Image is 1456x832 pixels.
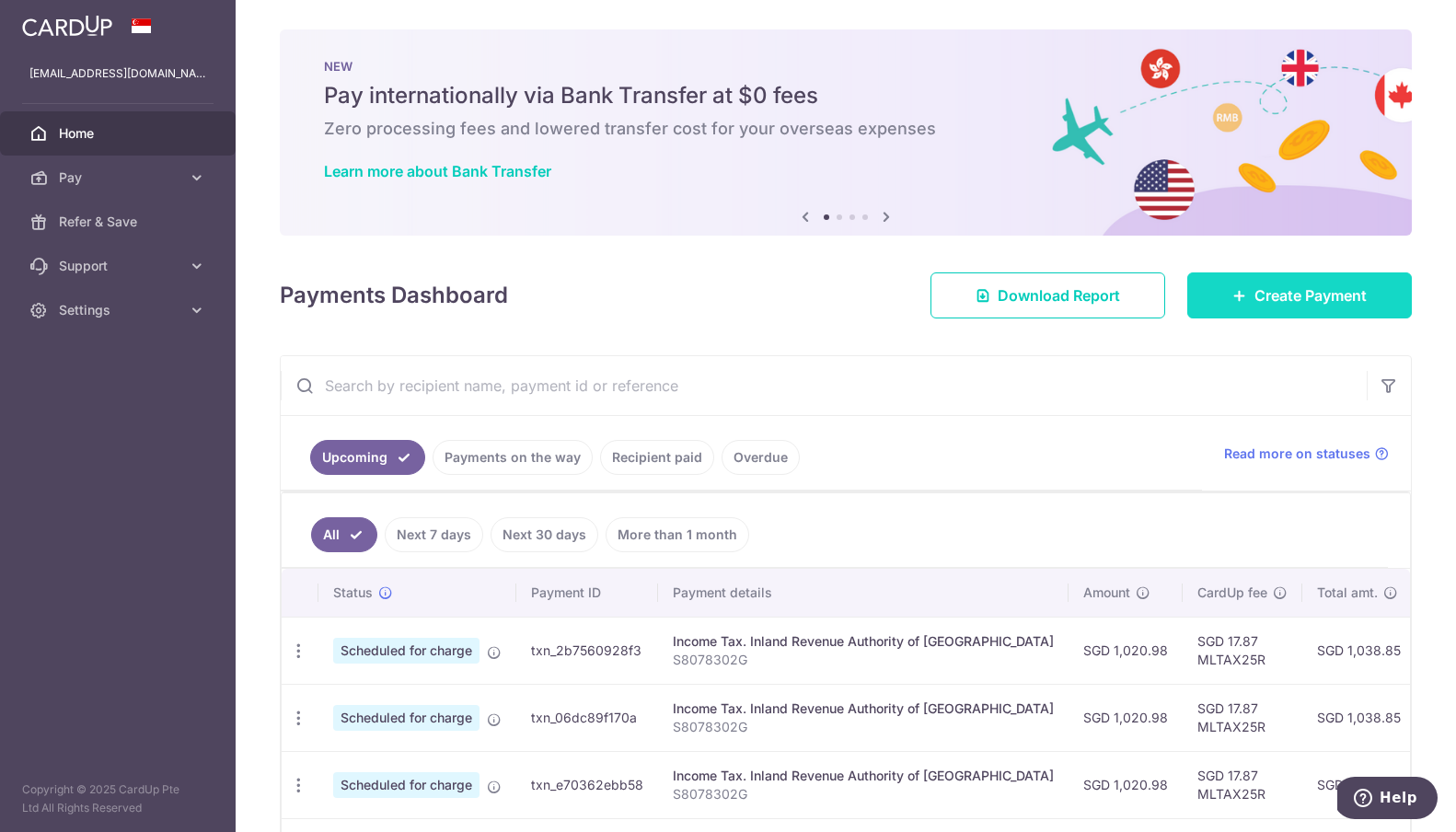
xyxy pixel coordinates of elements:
a: Read more on statuses [1224,445,1389,463]
a: Create Payment [1187,272,1412,318]
span: Pay [59,168,180,187]
td: SGD 17.87 MLTAX25R [1183,751,1302,818]
td: txn_06dc89f170a [516,684,658,751]
td: txn_e70362ebb58 [516,751,658,818]
a: Recipient paid [600,440,714,475]
span: Home [59,124,180,143]
td: SGD 1,020.98 [1069,617,1183,684]
th: Payment ID [516,569,658,617]
h4: Payments Dashboard [280,279,508,312]
span: CardUp fee [1197,584,1267,602]
h5: Pay internationally via Bank Transfer at $0 fees [324,81,1368,110]
td: SGD 17.87 MLTAX25R [1183,617,1302,684]
p: S8078302G [673,785,1054,803]
th: Payment details [658,569,1069,617]
span: Amount [1083,584,1130,602]
span: Download Report [998,284,1120,306]
span: Scheduled for charge [333,772,480,798]
span: Scheduled for charge [333,638,480,664]
a: Payments on the way [433,440,593,475]
span: Support [59,257,180,275]
span: Create Payment [1254,284,1367,306]
span: Read more on statuses [1224,445,1370,463]
span: Settings [59,301,180,319]
td: SGD 17.87 MLTAX25R [1183,684,1302,751]
p: S8078302G [673,651,1054,669]
a: More than 1 month [606,517,749,552]
div: Income Tax. Inland Revenue Authority of [GEOGRAPHIC_DATA] [673,699,1054,718]
td: SGD 1,020.98 [1069,684,1183,751]
td: SGD 1,038.85 [1302,751,1416,818]
span: Scheduled for charge [333,705,480,731]
td: SGD 1,038.85 [1302,617,1416,684]
a: Overdue [722,440,800,475]
a: Download Report [930,272,1165,318]
td: SGD 1,038.85 [1302,684,1416,751]
p: NEW [324,59,1368,74]
span: Total amt. [1317,584,1378,602]
a: All [311,517,377,552]
td: txn_2b7560928f3 [516,617,658,684]
span: Refer & Save [59,213,180,231]
input: Search by recipient name, payment id or reference [281,356,1367,415]
span: Status [333,584,373,602]
td: SGD 1,020.98 [1069,751,1183,818]
a: Upcoming [310,440,425,475]
img: CardUp [22,15,112,37]
a: Learn more about Bank Transfer [324,162,551,180]
img: Bank transfer banner [280,29,1412,236]
a: Next 7 days [385,517,483,552]
iframe: Opens a widget where you can find more information [1337,777,1438,823]
p: [EMAIL_ADDRESS][DOMAIN_NAME] [29,64,206,83]
div: Income Tax. Inland Revenue Authority of [GEOGRAPHIC_DATA] [673,632,1054,651]
a: Next 30 days [491,517,598,552]
div: Income Tax. Inland Revenue Authority of [GEOGRAPHIC_DATA] [673,767,1054,785]
p: S8078302G [673,718,1054,736]
h6: Zero processing fees and lowered transfer cost for your overseas expenses [324,118,1368,140]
